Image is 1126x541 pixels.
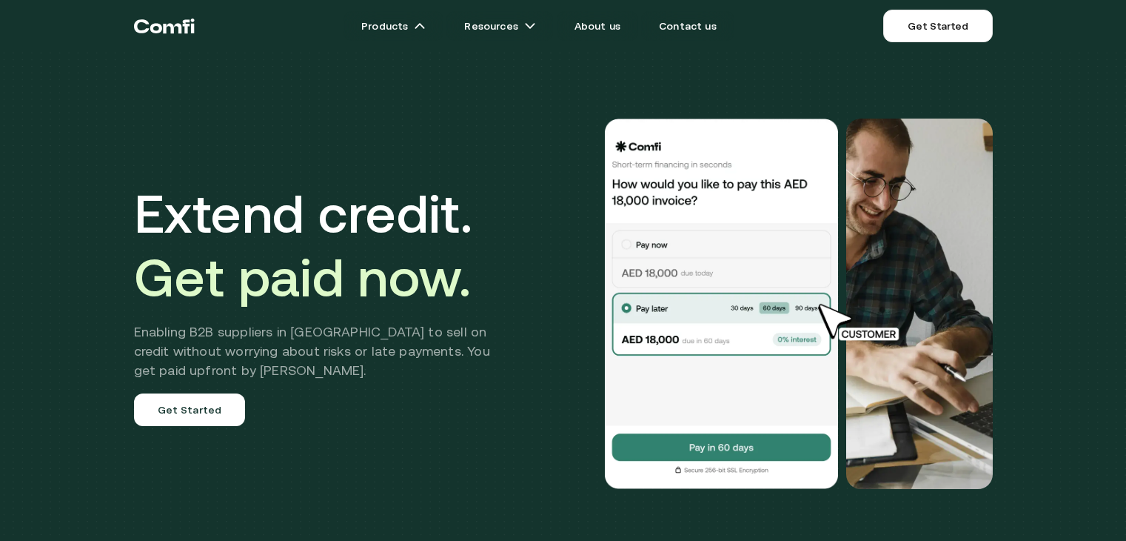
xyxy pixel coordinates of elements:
img: arrow icons [524,20,536,32]
img: arrow icons [414,20,426,32]
a: Get Started [883,10,992,42]
a: About us [557,11,638,41]
a: Resourcesarrow icons [446,11,553,41]
a: Return to the top of the Comfi home page [134,4,195,48]
a: Productsarrow icons [344,11,443,41]
a: Contact us [641,11,734,41]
